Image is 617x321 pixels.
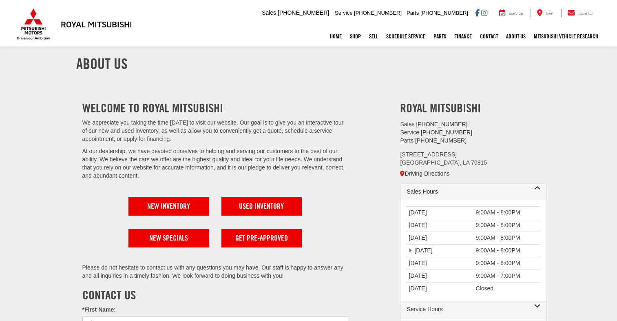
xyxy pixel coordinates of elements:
[546,12,553,16] span: Map
[365,26,382,47] a: Sell
[415,137,467,144] span: [PHONE_NUMBER]
[221,229,302,247] a: Get Pre-Approved
[531,9,559,17] a: Map
[407,219,473,232] td: [DATE]
[400,170,449,177] a: Driving Directions
[450,26,476,47] a: Finance
[421,129,472,136] a: <span class='callNowClass2'>225-475-9636</span>
[420,10,468,16] span: [PHONE_NUMBER]
[407,305,540,314] a: Service Hours
[473,219,540,232] td: 9:00AM - 8:00PM
[509,12,523,16] span: Service
[407,10,419,16] span: Parts
[128,229,209,247] a: New Specials
[400,121,414,127] span: Sales
[475,9,480,16] a: Facebook: Click to visit our Facebook page
[578,12,594,16] span: Contact
[278,9,329,16] span: [PHONE_NUMBER]
[473,270,540,283] td: 9:00AM - 7:00PM
[407,283,473,295] td: [DATE]
[473,283,540,295] td: Closed
[407,270,473,283] td: [DATE]
[400,137,414,144] span: Parts
[416,121,467,127] a: <span class='callNowClass'>225-635-8364</span>
[82,119,348,143] p: We appreciate you taking the time [DATE] to visit our website. Our goal is to give you an interac...
[476,26,502,47] a: Contact
[415,137,467,144] a: <span class='callNowClass3'>225-452-9594</span>
[407,232,473,245] td: [DATE]
[346,26,365,47] a: Shop
[416,121,467,127] span: [PHONE_NUMBER]
[421,129,472,136] span: [PHONE_NUMBER]
[335,10,352,16] span: Service
[407,257,473,270] td: [DATE]
[502,26,530,47] a: About Us
[382,26,429,47] a: Schedule Service: Opens in a new tab
[76,56,541,72] h1: About Us
[473,245,540,257] td: 9:00AM - 8:00PM
[400,101,547,115] h2: Royal Mitsubishi
[493,9,529,17] a: Service
[128,197,209,216] a: New Inventory
[481,9,487,16] a: Instagram: Click to visit our Instagram page
[530,26,602,47] a: Mitsubishi Vehicle Research
[82,101,348,115] h2: Welcome to Royal Mitsubishi
[400,129,419,136] span: Service
[561,9,600,17] a: Contact
[61,20,132,29] h3: Royal Mitsubishi
[221,197,302,216] a: Used Inventory
[82,147,348,180] p: At our dealership, we have devoted ourselves to helping and serving our customers to the best of ...
[407,188,540,196] a: Sales Hours
[326,26,346,47] a: Home
[82,288,348,302] h2: Contact Us
[429,26,450,47] a: Parts: Opens in a new tab
[473,257,540,270] td: 9:00AM - 8:00PM
[262,9,276,16] span: Sales
[354,10,402,16] span: [PHONE_NUMBER]
[15,8,52,40] img: Mitsubishi
[82,264,348,280] p: Please do not hesitate to contact us with any questions you may have. Our staff is happy to answe...
[400,151,547,167] address: [STREET_ADDRESS] [GEOGRAPHIC_DATA], LA 70815
[473,232,540,245] td: 9:00AM - 8:00PM
[407,245,473,257] td: [DATE]
[473,207,540,219] td: 9:00AM - 8:00PM
[82,306,116,314] label: *First Name:
[407,207,473,219] td: [DATE]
